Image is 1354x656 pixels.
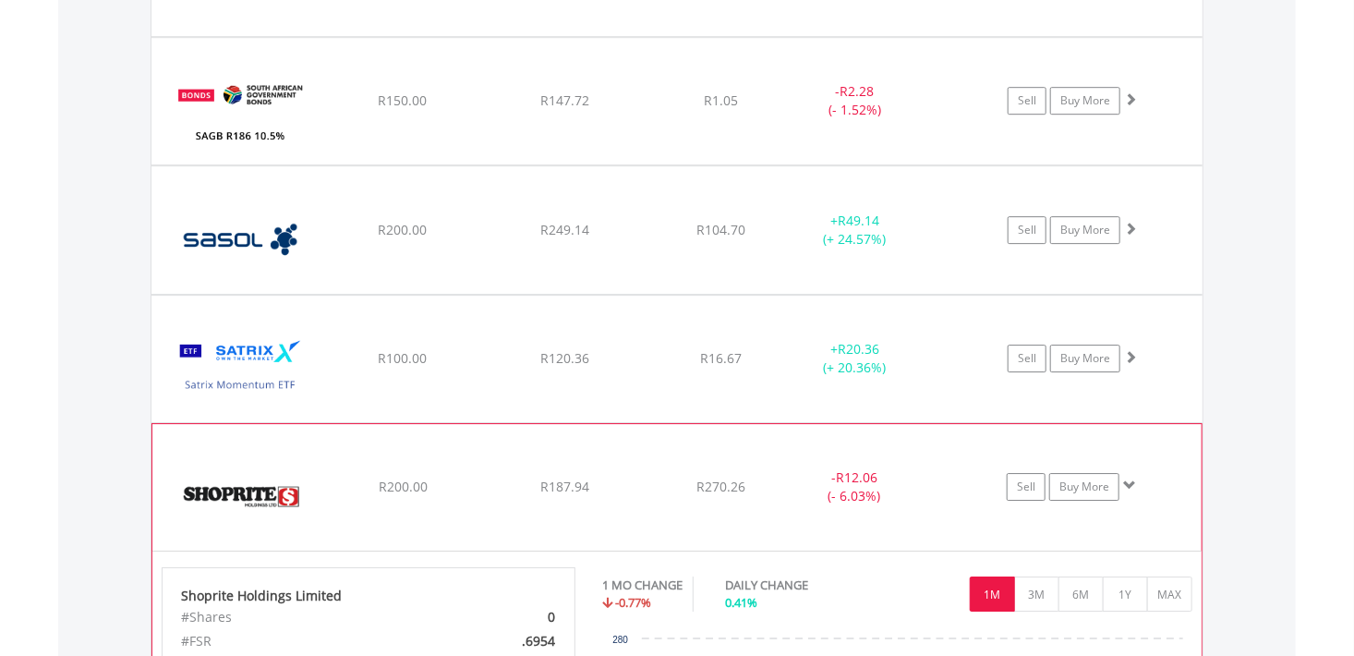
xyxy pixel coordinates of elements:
div: + (+ 20.36%) [785,340,925,377]
span: R2.28 [840,82,874,100]
a: Buy More [1050,345,1120,372]
span: R270.26 [696,478,745,495]
button: 1Y [1103,577,1148,612]
div: DAILY CHANGE [726,577,874,594]
span: R200.00 [379,478,428,495]
span: R200.00 [378,221,427,238]
div: 0 [435,605,569,629]
div: - (- 6.03%) [785,468,924,505]
a: Sell [1008,216,1046,244]
img: EQU.ZA.R186.png [161,61,320,160]
img: EQU.ZA.SOL.png [161,189,320,289]
a: Buy More [1050,87,1120,115]
div: .6954 [435,629,569,653]
span: R249.14 [540,221,589,238]
text: 280 [612,635,628,645]
span: R20.36 [838,340,879,358]
div: - (- 1.52%) [785,82,925,119]
div: #FSR [167,629,435,653]
span: R100.00 [378,349,427,367]
span: R187.94 [540,478,589,495]
span: -0.77% [616,594,652,611]
span: R120.36 [540,349,589,367]
a: Sell [1007,473,1046,501]
span: R12.06 [836,468,877,486]
div: 1 MO CHANGE [603,577,683,594]
div: #Shares [167,605,435,629]
span: R1.05 [704,91,738,109]
button: 6M [1058,577,1104,612]
span: R147.72 [540,91,589,109]
span: 0.41% [726,594,758,611]
a: Buy More [1049,473,1119,501]
span: R150.00 [378,91,427,109]
img: EQU.ZA.STXMMT.png [161,319,320,418]
div: Shoprite Holdings Limited [181,587,556,605]
button: 3M [1014,577,1059,612]
button: MAX [1147,577,1192,612]
a: Sell [1008,345,1046,372]
span: R16.67 [700,349,742,367]
span: R104.70 [696,221,745,238]
a: Buy More [1050,216,1120,244]
img: EQU.ZA.SHP.png [162,447,320,547]
button: 1M [970,577,1015,612]
div: + (+ 24.57%) [785,212,925,249]
span: R49.14 [838,212,879,229]
a: Sell [1008,87,1046,115]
